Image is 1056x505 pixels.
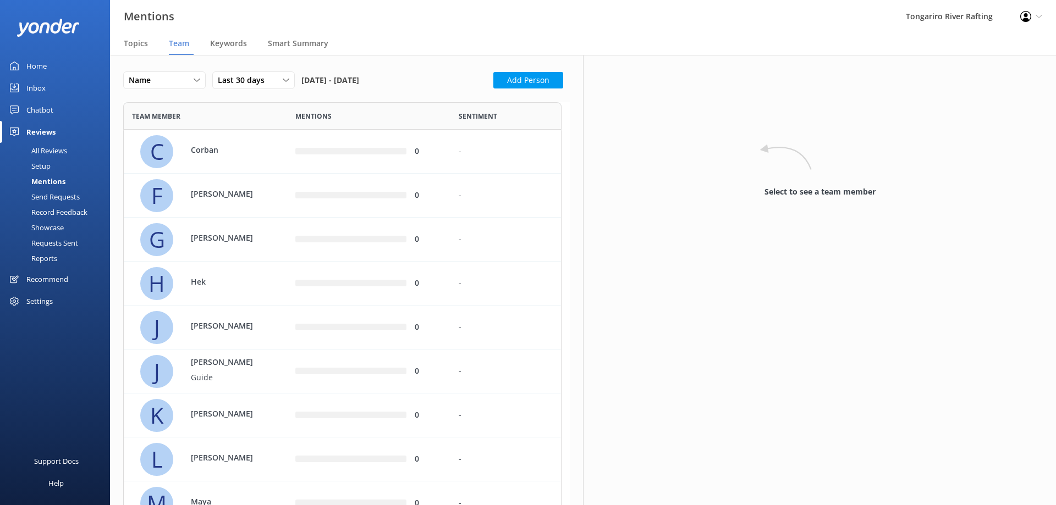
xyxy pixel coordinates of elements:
[218,74,271,86] span: Last 30 days
[123,437,562,481] div: row
[123,130,562,174] div: row
[7,143,67,158] div: All Reviews
[7,235,78,251] div: Requests Sent
[459,321,553,334] div: -
[7,158,51,174] div: Setup
[7,204,110,220] a: Record Feedback
[123,306,562,349] div: row
[459,146,553,158] div: -
[123,262,562,306] div: row
[140,223,173,256] div: G
[268,38,328,49] span: Smart Summary
[459,190,553,202] div: -
[301,71,359,89] span: [DATE] - [DATE]
[124,38,148,49] span: Topics
[140,179,173,212] div: F
[7,251,57,266] div: Reports
[140,267,173,300] div: H
[140,443,173,476] div: L
[459,111,497,121] span: Sentiment
[26,77,46,99] div: Inbox
[191,371,262,384] p: Guide
[191,452,262,464] p: [PERSON_NAME]
[191,144,262,156] p: Corban
[140,311,173,344] div: J
[123,174,562,218] div: row
[7,251,110,266] a: Reports
[191,357,262,369] p: [PERSON_NAME]
[210,38,247,49] span: Keywords
[415,409,442,421] div: 0
[124,8,174,25] h3: Mentions
[7,220,64,235] div: Showcase
[16,19,80,37] img: yonder-white-logo.png
[7,235,110,251] a: Requests Sent
[7,189,80,204] div: Send Requests
[140,355,173,388] div: J
[7,220,110,235] a: Showcase
[48,472,64,494] div: Help
[34,450,79,472] div: Support Docs
[123,393,562,437] div: row
[169,38,189,49] span: Team
[7,143,110,158] a: All Reviews
[459,234,553,246] div: -
[26,121,56,143] div: Reviews
[132,111,180,121] span: Team member
[26,268,68,290] div: Recommend
[26,290,53,312] div: Settings
[191,188,262,200] p: [PERSON_NAME]
[7,189,110,204] a: Send Requests
[140,135,173,168] div: C
[7,204,87,220] div: Record Feedback
[191,320,262,332] p: [PERSON_NAME]
[459,453,553,465] div: -
[123,349,562,393] div: row
[129,74,157,86] span: Name
[415,234,442,246] div: 0
[493,72,563,88] button: Add Person
[26,99,53,121] div: Chatbot
[7,174,110,189] a: Mentions
[191,276,262,288] p: Hek
[415,365,442,378] div: 0
[26,55,47,77] div: Home
[7,158,110,174] a: Setup
[191,408,262,420] p: [PERSON_NAME]
[415,190,442,202] div: 0
[140,399,173,432] div: K
[459,365,553,378] div: -
[415,321,442,334] div: 0
[459,409,553,421] div: -
[295,111,332,121] span: Mentions
[7,174,65,189] div: Mentions
[415,453,442,465] div: 0
[459,278,553,290] div: -
[415,146,442,158] div: 0
[191,232,262,244] p: [PERSON_NAME]
[415,278,442,290] div: 0
[123,218,562,262] div: row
